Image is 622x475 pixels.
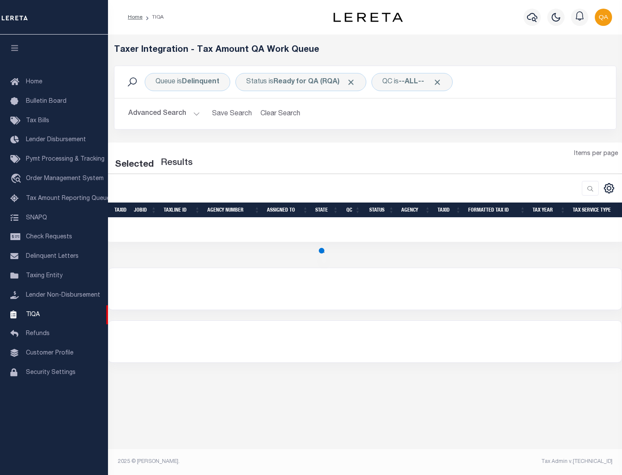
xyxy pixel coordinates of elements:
[26,350,73,356] span: Customer Profile
[26,253,79,260] span: Delinquent Letters
[10,174,24,185] i: travel_explore
[398,203,434,218] th: Agency
[114,45,616,55] h5: Taxer Integration - Tax Amount QA Work Queue
[371,73,453,91] div: Click to Edit
[26,370,76,376] span: Security Settings
[161,156,193,170] label: Results
[235,73,366,91] div: Click to Edit
[128,105,200,122] button: Advanced Search
[128,15,143,20] a: Home
[465,203,529,218] th: Formatted Tax ID
[130,203,160,218] th: JobID
[26,118,49,124] span: Tax Bills
[529,203,569,218] th: Tax Year
[143,13,164,21] li: TIQA
[111,458,365,465] div: 2025 © [PERSON_NAME].
[26,273,63,279] span: Taxing Entity
[26,79,42,85] span: Home
[26,156,105,162] span: Pymt Processing & Tracking
[364,203,398,218] th: Status
[333,13,403,22] img: logo-dark.svg
[160,203,204,218] th: TaxLine ID
[371,458,612,465] div: Tax Admin v.[TECHNICAL_ID]
[115,158,154,172] div: Selected
[26,176,104,182] span: Order Management System
[26,137,86,143] span: Lender Disbursement
[26,196,110,202] span: Tax Amount Reporting Queue
[26,311,40,317] span: TIQA
[595,9,612,26] img: svg+xml;base64,PHN2ZyB4bWxucz0iaHR0cDovL3d3dy53My5vcmcvMjAwMC9zdmciIHBvaW50ZXItZXZlbnRzPSJub25lIi...
[433,78,442,87] span: Click to Remove
[26,215,47,221] span: SNAPQ
[263,203,312,218] th: Assigned To
[273,79,355,85] b: Ready for QA (RQA)
[145,73,230,91] div: Click to Edit
[26,98,67,104] span: Bulletin Board
[399,79,424,85] b: --ALL--
[342,203,364,218] th: QC
[26,292,100,298] span: Lender Non-Disbursement
[574,149,618,159] span: Items per page
[207,105,257,122] button: Save Search
[257,105,304,122] button: Clear Search
[26,331,50,337] span: Refunds
[434,203,465,218] th: TaxID
[312,203,342,218] th: State
[111,203,130,218] th: TaxID
[26,234,72,240] span: Check Requests
[182,79,219,85] b: Delinquent
[346,78,355,87] span: Click to Remove
[204,203,263,218] th: Agency Number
